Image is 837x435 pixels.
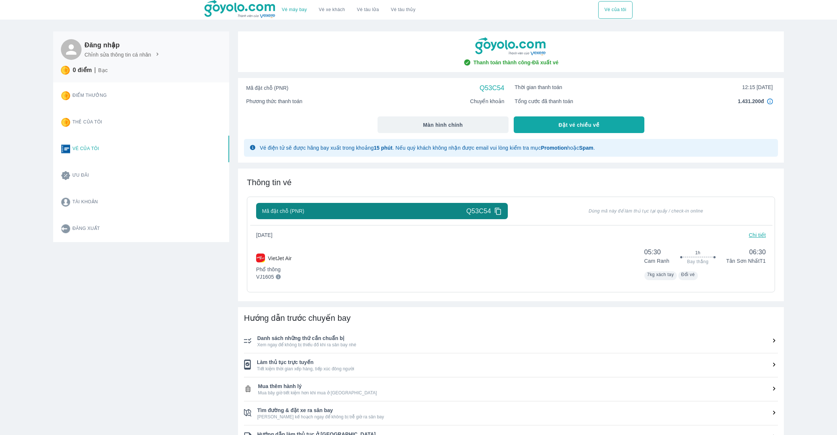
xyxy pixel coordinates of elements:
[55,82,188,109] button: Điểm thưởng
[257,366,778,372] span: Tiết kiệm thời gian xếp hàng, tiếp xúc đông người
[351,1,385,19] a: Vé tàu lửa
[541,145,567,151] strong: Promotion
[470,98,504,105] span: Chuyển khoản
[475,37,547,56] img: goyolo-logo
[244,409,251,417] img: ic_checklist
[480,84,504,92] span: Q53C54
[257,334,778,342] span: Danh sách những thứ cần chuẩn bị
[282,7,307,13] a: Vé máy bay
[256,266,292,273] p: Phổ thông
[423,121,463,129] span: Màn hình chính
[464,59,471,66] img: check-circle
[681,272,695,277] span: Đổi vé
[374,145,393,151] strong: 15 phút
[644,248,669,256] span: 05:30
[244,360,251,370] img: ic_checklist
[246,98,302,105] span: Phương thức thanh toán
[257,414,778,420] span: [PERSON_NAME] kế hoạch ngay để không bị trễ giờ ra sân bay
[61,198,70,207] img: account
[767,98,773,104] img: in4
[61,171,70,180] img: promotion
[742,84,773,91] span: 12:15 [DATE]
[244,313,351,323] span: Hướng dẫn trước chuyến bay
[598,1,633,19] div: choose transportation mode
[598,1,633,19] button: Vé của tôi
[726,248,766,256] span: 06:30
[276,1,421,19] div: choose transportation mode
[247,178,292,187] span: Thông tin vé
[466,207,491,215] span: Q53C54
[260,145,595,151] span: Vé điện tử sẽ được hãng bay xuất trong khoảng . Nếu quý khách không nhận được email vui lòng kiểm...
[258,383,778,390] span: Mua thêm hành lý
[526,208,766,214] span: Dùng mã này để làm thủ tục tại quầy / check-in online
[687,259,709,265] span: Bay thẳng
[257,407,778,414] span: Tìm đường & đặt xe ra sân bay
[378,116,509,133] button: Màn hình chính
[55,109,188,136] button: Thẻ của tôi
[85,41,161,50] h6: Đăng nhập
[61,66,70,75] img: star
[257,342,778,348] span: Xem ngay để không bị thiếu đồ khi ra sân bay nhé
[514,116,645,133] button: Đặt vé chiều về
[244,385,252,393] img: ic_checklist
[319,7,345,13] a: Vé xe khách
[558,121,599,129] span: Đặt vé chiều về
[85,51,151,58] p: Chỉnh sửa thông tin cá nhân
[53,82,229,242] div: Card thong tin user
[473,59,559,66] span: Thanh toán thành công - Đã xuất vé
[246,84,288,92] span: Mã đặt chỗ (PNR)
[644,257,669,265] p: Cam Ranh
[61,118,70,127] img: star
[738,98,764,105] span: 1.431.200đ
[257,358,778,366] span: Làm thủ tục trực tuyến
[579,145,593,151] strong: Spam
[749,231,766,239] p: Chi tiết
[258,390,778,396] span: Mua bây giờ tiết kiệm hơn khi mua ở [GEOGRAPHIC_DATA]
[61,145,70,153] img: ticket
[695,250,700,256] span: 1h
[55,136,188,162] button: Vé của tôi
[55,189,188,215] button: Tài khoản
[647,272,674,277] span: 7kg xách tay
[262,207,304,215] span: Mã đặt chỗ (PNR)
[268,255,292,262] p: VietJet Air
[385,1,421,19] button: Vé tàu thủy
[515,84,562,91] span: Thời gian thanh toán
[256,231,278,239] span: [DATE]
[98,67,108,74] p: Bạc
[55,162,188,189] button: Ưu đãi
[55,215,188,242] button: Đăng xuất
[726,257,766,265] p: Tân Sơn Nhất T1
[256,273,274,281] p: VJ1605
[250,145,255,150] img: glyph
[61,224,70,233] img: logout
[515,98,573,105] span: Tổng cước đã thanh toán
[73,67,92,74] p: 0 điểm
[244,338,251,344] img: ic_checklist
[61,91,70,100] img: star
